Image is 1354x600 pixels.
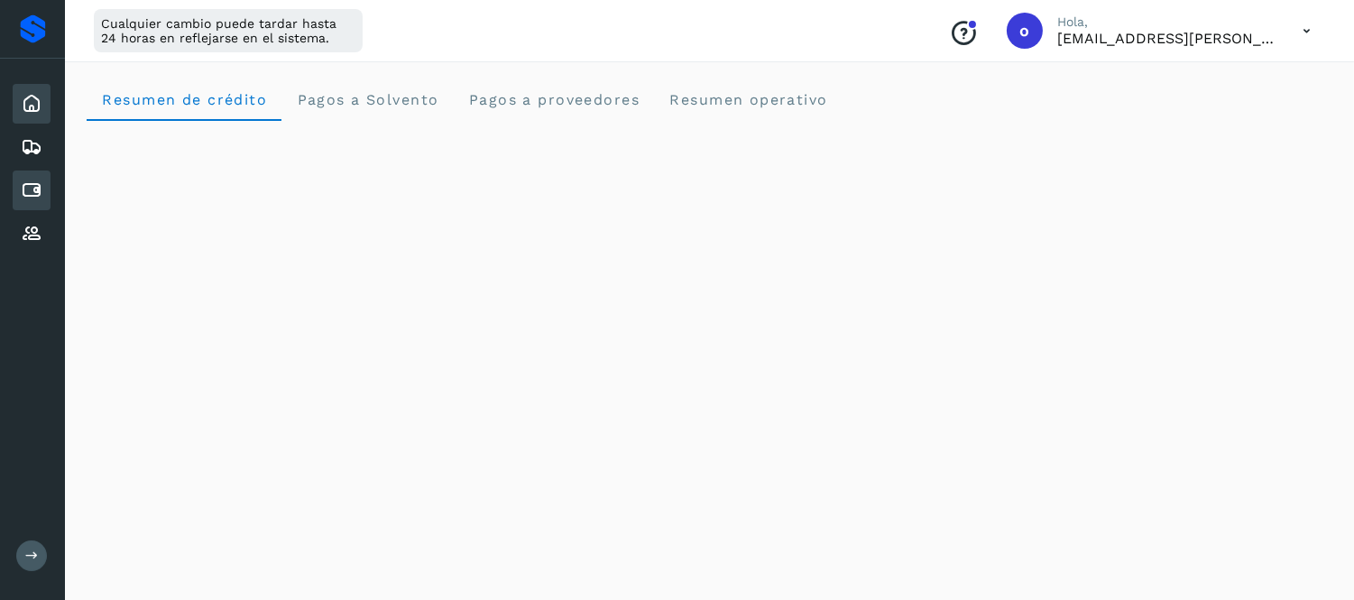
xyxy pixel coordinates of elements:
span: Resumen operativo [668,91,828,108]
p: Hola, [1057,14,1274,30]
p: ops.lozano@solvento.mx [1057,30,1274,47]
div: Cualquier cambio puede tardar hasta 24 horas en reflejarse en el sistema. [94,9,363,52]
div: Inicio [13,84,51,124]
div: Proveedores [13,214,51,254]
div: Embarques [13,127,51,167]
span: Resumen de crédito [101,91,267,108]
span: Pagos a proveedores [467,91,640,108]
span: Pagos a Solvento [296,91,438,108]
div: Cuentas por pagar [13,171,51,210]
